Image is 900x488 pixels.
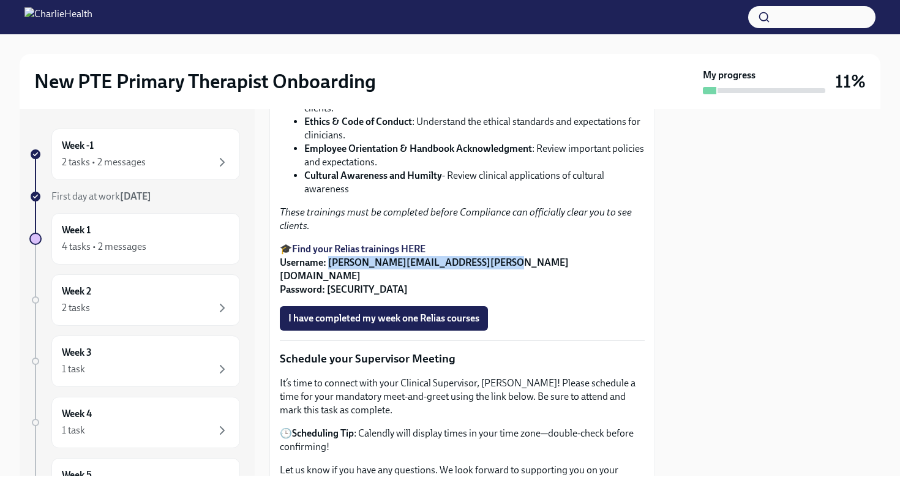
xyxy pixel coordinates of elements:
span: I have completed my week one Relias courses [288,312,479,325]
p: 🕒 : Calendly will display times in your time zone—double-check before confirming! [280,427,645,454]
div: 4 tasks • 2 messages [62,240,146,253]
div: 1 task [62,424,85,437]
img: CharlieHealth [24,7,92,27]
a: Week 31 task [29,336,240,387]
h6: Week -1 [62,139,94,152]
h6: Week 5 [62,468,92,482]
h6: Week 1 [62,223,91,237]
p: Schedule your Supervisor Meeting [280,351,645,367]
strong: [DATE] [120,190,151,202]
h6: Week 4 [62,407,92,421]
p: 🎓 [280,242,645,296]
h6: Week 2 [62,285,91,298]
span: First day at work [51,190,151,202]
strong: Ethics & Code of Conduct [304,116,412,127]
h2: New PTE Primary Therapist Onboarding [34,69,376,94]
li: : Understand the ethical standards and expectations for clinicians. [304,115,645,142]
p: It’s time to connect with your Clinical Supervisor, [PERSON_NAME]! Please schedule a time for you... [280,377,645,417]
strong: Username: [PERSON_NAME][EMAIL_ADDRESS][PERSON_NAME][DOMAIN_NAME] Password: [SECURITY_DATA] [280,257,569,295]
div: 1 task [62,362,85,376]
button: I have completed my week one Relias courses [280,306,488,331]
div: 2 tasks • 2 messages [62,156,146,169]
strong: Cultural Awareness and Humilty [304,170,442,181]
a: Week 41 task [29,397,240,448]
strong: My progress [703,69,756,82]
em: These trainings must be completed before Compliance can officially clear you to see clients. [280,206,632,231]
strong: Employee Orientation & Handbook Acknowledgment [304,143,532,154]
h6: Week 3 [62,346,92,359]
a: Week -12 tasks • 2 messages [29,129,240,180]
li: : Review important policies and expectations. [304,142,645,169]
a: First day at work[DATE] [29,190,240,203]
strong: Scheduling Tip [292,427,354,439]
li: - Review clinical applications of cultural awareness [304,169,645,196]
a: Week 14 tasks • 2 messages [29,213,240,265]
div: 2 tasks [62,301,90,315]
h3: 11% [835,70,866,92]
a: Week 22 tasks [29,274,240,326]
a: Find your Relias trainings HERE [292,243,426,255]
